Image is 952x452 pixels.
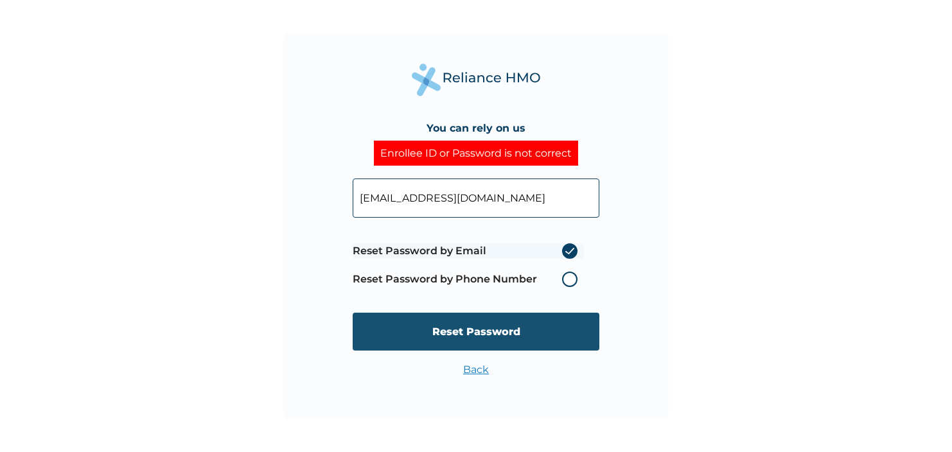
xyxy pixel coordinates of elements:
a: Back [463,363,489,376]
h4: You can rely on us [427,122,525,134]
span: Password reset method [353,237,584,293]
input: Reset Password [353,313,599,351]
div: Enrollee ID or Password is not correct [374,141,578,166]
label: Reset Password by Phone Number [353,272,584,287]
input: Your Enrollee ID or Email Address [353,178,599,218]
img: Reliance Health's Logo [412,64,540,96]
label: Reset Password by Email [353,243,584,259]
